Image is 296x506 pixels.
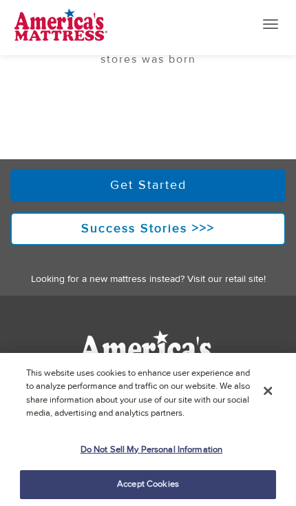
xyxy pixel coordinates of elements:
img: logo [14,7,107,41]
a: Get Started [10,169,286,202]
button: Close [264,385,272,397]
img: AmMat-Logo-White.svg [79,330,217,378]
button: Accept Cookies [20,470,276,499]
strong: Success Stories >>> [81,221,215,236]
a: Looking for a new mattress instead? Visit our retail site! [31,273,266,285]
p: This website uses cookies to enhance user experience and to analyze performance and traffic on ou... [26,367,257,421]
button: Do Not Sell My Personal Information [20,436,276,464]
a: Success Stories >>> [10,212,286,245]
